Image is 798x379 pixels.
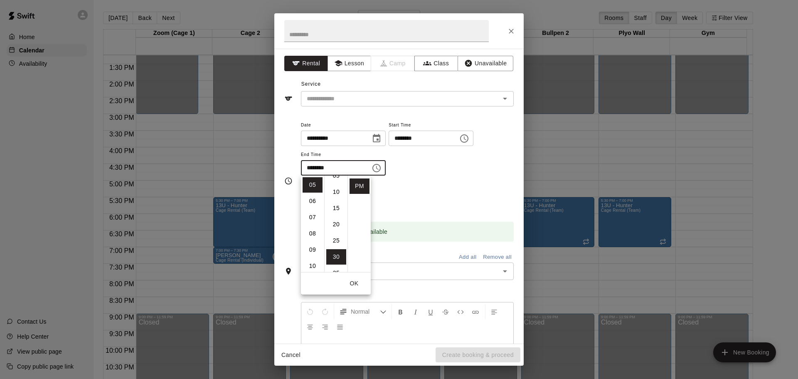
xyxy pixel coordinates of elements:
li: 7 hours [303,210,323,225]
button: Insert Code [453,304,468,319]
li: 5 hours [303,177,323,193]
svg: Timing [284,177,293,185]
span: Notes [301,287,514,300]
li: 20 minutes [326,217,346,232]
li: 25 minutes [326,233,346,248]
li: 30 minutes [326,249,346,265]
li: 35 minutes [326,265,346,281]
span: Start Time [389,120,473,131]
button: Lesson [328,56,371,71]
button: Open [499,265,511,277]
span: Normal [351,307,380,316]
ul: Select hours [301,176,324,272]
button: Format Bold [394,304,408,319]
button: OK [341,276,367,291]
button: Remove all [481,251,514,264]
svg: Rooms [284,267,293,275]
svg: Service [284,94,293,103]
button: Format Strikethrough [438,304,453,319]
button: Choose time, selected time is 4:00 PM [456,130,473,147]
button: Format Italics [409,304,423,319]
span: Date [301,120,386,131]
li: 10 hours [303,258,323,274]
button: Open [499,93,511,104]
button: Justify Align [333,319,347,334]
button: Undo [303,304,317,319]
button: Cancel [278,347,304,363]
ul: Select meridiem [347,176,371,272]
ul: Select minutes [324,176,347,272]
button: Right Align [318,319,332,334]
button: Formatting Options [336,304,390,319]
span: Service [301,81,321,87]
button: Center Align [303,319,317,334]
li: 10 minutes [326,184,346,200]
button: Left Align [487,304,501,319]
li: 15 minutes [326,201,346,216]
span: Camps can only be created in the Services page [371,56,415,71]
button: Class [414,56,458,71]
button: Choose time, selected time is 5:30 PM [368,160,385,176]
span: End Time [301,149,386,161]
button: Insert Link [468,304,483,319]
li: PM [350,178,369,194]
button: Redo [318,304,332,319]
li: 5 minutes [326,168,346,183]
button: Choose date, selected date is Sep 16, 2025 [368,130,385,147]
button: Format Underline [424,304,438,319]
button: Add all [454,251,481,264]
li: 6 hours [303,193,323,209]
button: Close [504,24,519,39]
li: 9 hours [303,242,323,258]
li: 8 hours [303,226,323,241]
button: Rental [284,56,328,71]
button: Unavailable [458,56,513,71]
